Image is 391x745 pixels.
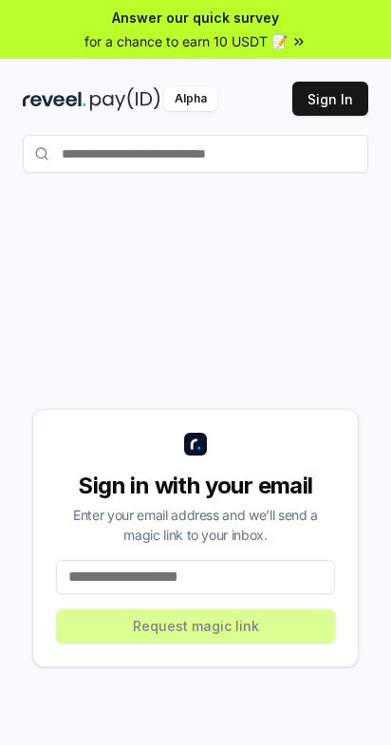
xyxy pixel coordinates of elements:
img: reveel_dark [23,87,86,111]
div: Alpha [164,87,217,111]
img: pay_id [90,87,160,111]
span: Answer our quick survey [112,8,279,28]
button: Sign In [292,82,368,116]
span: for a chance to earn 10 USDT 📝 [84,31,288,51]
div: Enter your email address and we’ll send a magic link to your inbox. [56,505,335,545]
div: Sign in with your email [56,471,335,501]
img: logo_small [184,433,207,456]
